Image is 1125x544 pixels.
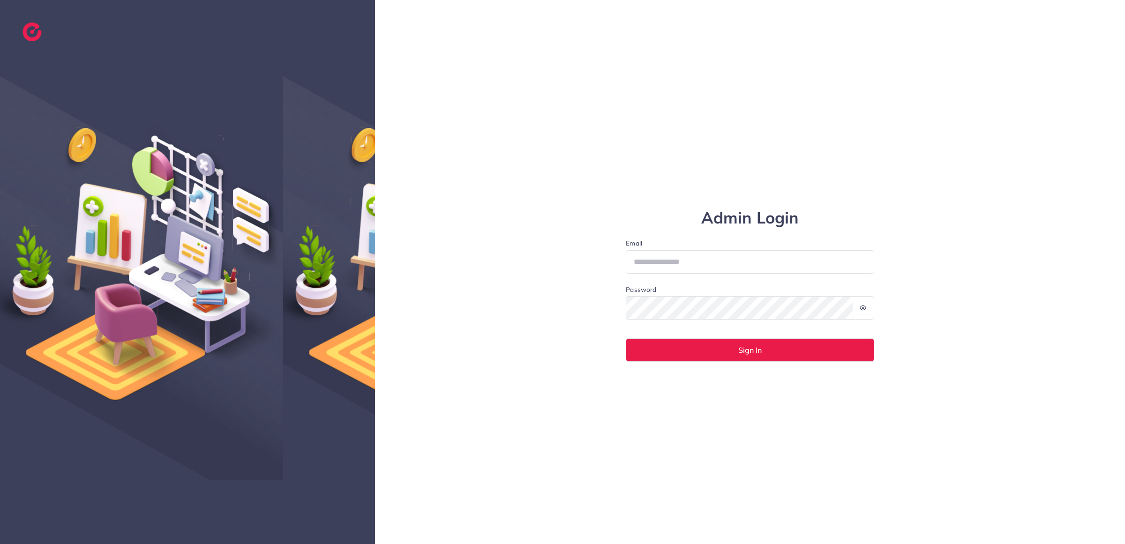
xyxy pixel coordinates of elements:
span: Sign In [738,346,762,354]
img: logo [22,22,42,41]
label: Password [626,285,656,294]
button: Sign In [626,338,874,362]
label: Email [626,238,874,248]
h1: Admin Login [626,209,874,228]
